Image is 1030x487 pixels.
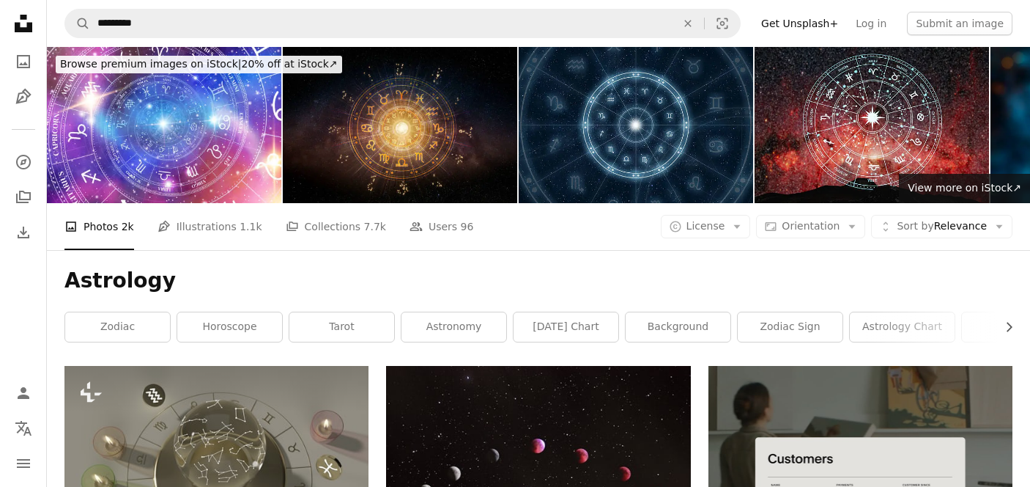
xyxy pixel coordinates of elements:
[286,203,386,250] a: Collections 7.7k
[289,312,394,342] a: tarot
[9,378,38,408] a: Log in / Sign up
[177,312,282,342] a: horoscope
[899,174,1030,203] a: View more on iStock↗
[755,47,989,203] img: Zodiac Signs and Astrology Wheel
[514,312,618,342] a: [DATE] chart
[519,47,753,203] img: Zodiac Signs and Astrology Wheel
[64,268,1012,294] h1: Astrology
[64,9,741,38] form: Find visuals sitewide
[738,312,842,342] a: zodiac sign
[283,47,517,203] img: Zodiac signs inside of horoscope circle. Astrology in the sky with many stars and moons astrology...
[9,147,38,177] a: Explore
[705,10,740,37] button: Visual search
[56,56,342,73] div: 20% off at iStock ↗
[752,12,847,35] a: Get Unsplash+
[661,215,751,238] button: License
[756,215,865,238] button: Orientation
[9,183,38,212] a: Collections
[850,312,955,342] a: astrology chart
[240,219,262,235] span: 1.1k
[47,47,281,203] img: Astrology Stock Photo: Mystical Zodiac Spiral Design
[386,461,690,474] a: Lunar eclipse illustration
[410,203,474,250] a: Users 96
[9,47,38,76] a: Photos
[9,82,38,111] a: Illustrations
[401,312,506,342] a: astronomy
[9,218,38,247] a: Download History
[364,219,386,235] span: 7.7k
[9,414,38,443] button: Language
[9,9,38,41] a: Home — Unsplash
[65,312,170,342] a: zodiac
[9,449,38,478] button: Menu
[626,312,730,342] a: background
[897,220,933,232] span: Sort by
[60,58,241,70] span: Browse premium images on iStock |
[996,312,1012,342] button: scroll list to the right
[47,47,351,82] a: Browse premium images on iStock|20% off at iStock↗
[897,219,987,234] span: Relevance
[65,10,90,37] button: Search Unsplash
[871,215,1012,238] button: Sort byRelevance
[461,219,474,235] span: 96
[782,220,840,232] span: Orientation
[907,12,1012,35] button: Submit an image
[672,10,704,37] button: Clear
[64,474,368,487] a: a zodiac sign with zodiac numbers on it
[908,182,1021,194] span: View more on iStock ↗
[158,203,262,250] a: Illustrations 1.1k
[847,12,895,35] a: Log in
[686,220,725,232] span: License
